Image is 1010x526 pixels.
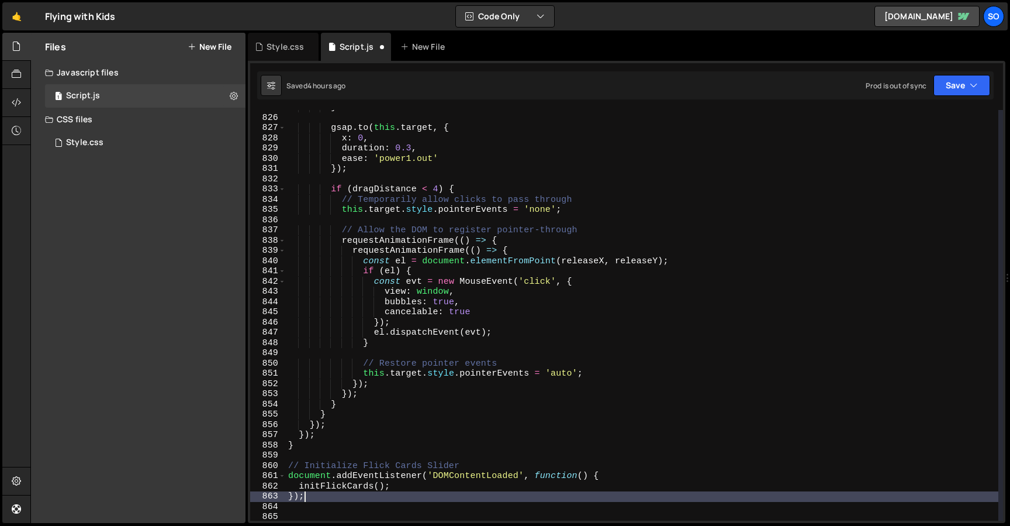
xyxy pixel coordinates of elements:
[250,379,286,390] div: 852
[250,410,286,420] div: 855
[250,400,286,410] div: 854
[250,441,286,451] div: 858
[250,482,286,492] div: 862
[45,9,116,23] div: Flying with Kids
[2,2,31,30] a: 🤙
[250,184,286,195] div: 833
[250,133,286,144] div: 828
[250,174,286,185] div: 832
[250,461,286,472] div: 860
[400,41,449,53] div: New File
[250,359,286,369] div: 850
[250,471,286,482] div: 861
[250,225,286,236] div: 837
[267,41,304,53] div: Style.css
[250,491,286,502] div: 863
[250,154,286,164] div: 830
[983,6,1004,27] a: SO
[250,205,286,215] div: 835
[66,91,100,101] div: Script.js
[250,113,286,123] div: 826
[250,502,286,513] div: 864
[250,307,286,318] div: 845
[250,451,286,461] div: 859
[250,287,286,297] div: 843
[66,137,103,148] div: Style.css
[250,389,286,400] div: 853
[250,430,286,441] div: 857
[188,42,231,51] button: New File
[250,164,286,174] div: 831
[250,369,286,379] div: 851
[250,246,286,256] div: 839
[250,420,286,431] div: 856
[31,61,245,84] div: Javascript files
[250,123,286,133] div: 827
[250,143,286,154] div: 829
[250,195,286,205] div: 834
[45,131,245,154] div: 15869/43637.css
[874,6,980,27] a: [DOMAIN_NAME]
[866,81,926,91] div: Prod is out of sync
[45,40,66,53] h2: Files
[286,81,346,91] div: Saved
[250,256,286,267] div: 840
[250,348,286,359] div: 849
[250,328,286,338] div: 847
[250,266,286,277] div: 841
[250,338,286,349] div: 848
[250,277,286,287] div: 842
[933,75,990,96] button: Save
[340,41,373,53] div: Script.js
[250,318,286,328] div: 846
[31,108,245,131] div: CSS files
[250,512,286,522] div: 865
[307,81,346,91] div: 4 hours ago
[250,297,286,308] div: 844
[250,215,286,226] div: 836
[250,236,286,246] div: 838
[45,84,245,108] div: 15869/42324.js
[55,92,62,102] span: 1
[456,6,554,27] button: Code Only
